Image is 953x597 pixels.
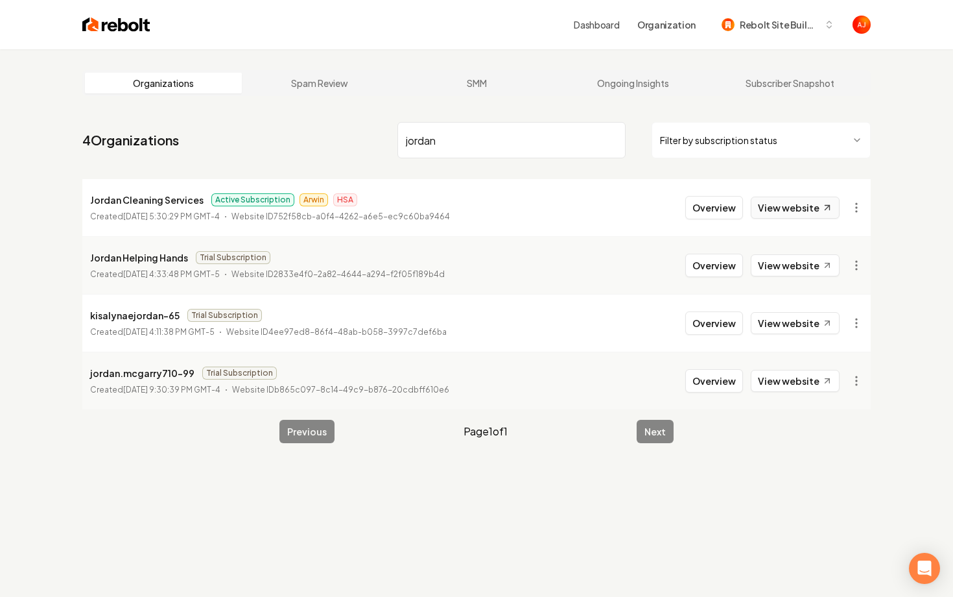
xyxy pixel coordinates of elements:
a: SMM [398,73,555,93]
time: [DATE] 9:30:39 PM GMT-4 [123,385,220,395]
a: View website [751,312,840,334]
p: Jordan Helping Hands [90,250,188,265]
button: Overview [685,196,743,219]
span: Trial Subscription [202,367,277,380]
p: Created [90,268,220,281]
p: kisalynaejordan-65 [90,308,180,323]
span: Active Subscription [211,193,294,206]
span: HSA [333,193,357,206]
p: Created [90,326,215,339]
time: [DATE] 5:30:29 PM GMT-4 [123,212,220,221]
span: Rebolt Site Builder [740,18,819,32]
p: Website ID 2833e4f0-2a82-4644-a294-f2f05f189b4d [231,268,445,281]
p: Jordan Cleaning Services [90,192,204,208]
p: Created [90,384,220,396]
div: Open Intercom Messenger [909,553,940,584]
input: Search by name or ID [397,122,626,158]
button: Organization [629,13,703,36]
span: Arwin [300,193,328,206]
time: [DATE] 4:33:48 PM GMT-5 [123,269,220,279]
a: Subscriber Snapshot [711,73,868,93]
p: Created [90,210,220,223]
p: Website ID b865c097-8c14-49c9-b876-20cdbff610e6 [232,384,449,396]
p: Website ID 4ee97ed8-86f4-48ab-b058-3997c7def6ba [226,326,447,339]
p: Website ID 752f58cb-a0f4-4262-a6e5-ec9c60ba9464 [231,210,450,223]
button: Overview [685,254,743,277]
button: Open user button [853,16,871,34]
a: Spam Review [242,73,399,93]
a: View website [751,197,840,219]
a: 4Organizations [82,131,179,149]
span: Trial Subscription [187,309,262,322]
a: Ongoing Insights [555,73,712,93]
time: [DATE] 4:11:38 PM GMT-5 [123,327,215,337]
img: Rebolt Site Builder [722,18,735,31]
a: View website [751,254,840,276]
img: Austin Jellison [853,16,871,34]
img: Rebolt Logo [82,16,150,34]
span: Trial Subscription [196,251,270,264]
a: Organizations [85,73,242,93]
a: Dashboard [574,18,619,31]
button: Overview [685,369,743,393]
span: Page 1 of 1 [464,424,508,439]
p: jordan.mcgarry710-99 [90,365,194,381]
a: View website [751,370,840,392]
button: Overview [685,311,743,335]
